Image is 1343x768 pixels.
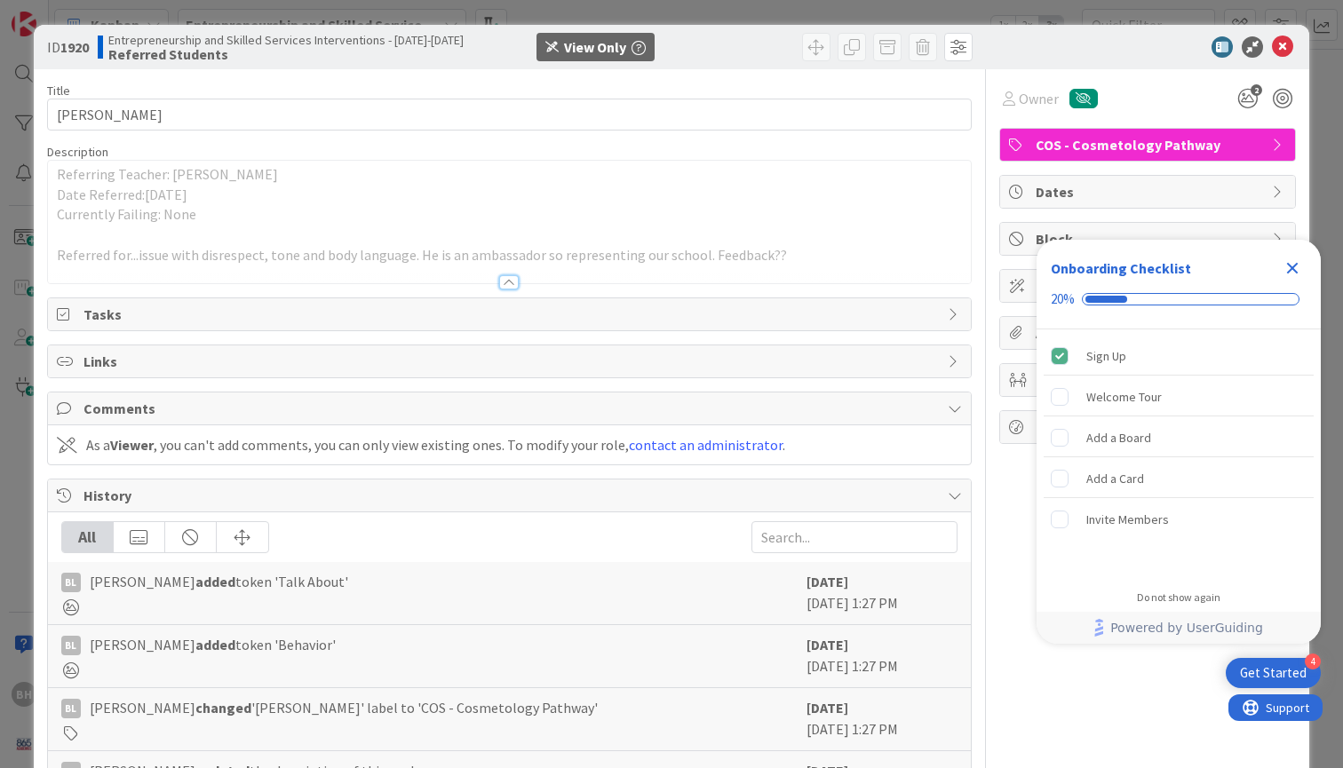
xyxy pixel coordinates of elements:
[195,573,235,590] b: added
[1226,658,1321,688] div: Open Get Started checklist, remaining modules: 4
[61,573,81,592] div: BL
[1044,377,1314,416] div: Welcome Tour is incomplete.
[1240,664,1307,682] div: Get Started
[47,36,89,58] span: ID
[807,636,848,653] b: [DATE]
[1036,228,1263,249] span: Block
[37,3,81,24] span: Support
[57,164,962,185] p: Referring Teacher: [PERSON_NAME]
[47,83,70,99] label: Title
[195,699,251,717] b: changed
[83,304,939,325] span: Tasks
[1278,254,1307,282] div: Close Checklist
[195,636,235,653] b: added
[1051,291,1075,307] div: 20%
[807,634,958,678] div: [DATE] 1:27 PM
[1019,88,1059,109] span: Owner
[1086,427,1151,448] div: Add a Board
[47,99,972,131] input: type card name here...
[57,204,962,225] p: Currently Failing: None
[90,571,348,592] span: [PERSON_NAME] token 'Talk About'
[1086,345,1126,367] div: Sign Up
[1044,336,1314,376] div: Sign Up is complete.
[86,434,785,455] div: As a , you can't add comments, you can only view existing ones. To modify your role, .
[1110,617,1263,638] span: Powered by UserGuiding
[1045,612,1312,644] a: Powered by UserGuiding
[61,699,81,718] div: BL
[1044,418,1314,457] div: Add a Board is incomplete.
[1037,240,1321,644] div: Checklist Container
[108,47,464,61] b: Referred Students
[61,636,81,655] div: BL
[751,521,958,553] input: Search...
[564,36,626,58] div: View Only
[110,436,154,454] b: Viewer
[90,634,336,655] span: [PERSON_NAME] token 'Behavior'
[1305,653,1321,669] div: 4
[83,351,939,372] span: Links
[807,573,848,590] b: [DATE]
[1086,468,1144,489] div: Add a Card
[1051,257,1191,279] div: Onboarding Checklist
[1037,612,1321,644] div: Footer
[57,245,962,265] p: Referred for...issue with disrespect, tone and body language. He is an ambassador so representing...
[807,699,848,717] b: [DATE]
[1036,134,1263,155] span: COS - Cosmetology Pathway
[83,398,939,419] span: Comments
[47,144,108,160] span: Description
[60,38,89,56] b: 1920
[90,697,598,718] span: [PERSON_NAME] '[PERSON_NAME]' label to 'COS - Cosmetology Pathway'
[83,485,939,506] span: History
[108,33,464,47] span: Entrepreneurship and Skilled Services Interventions - [DATE]-[DATE]
[1251,84,1262,96] span: 2
[1036,181,1263,202] span: Dates
[1086,509,1169,530] div: Invite Members
[62,522,114,552] div: All
[1051,291,1307,307] div: Checklist progress: 20%
[629,436,783,454] a: contact an administrator
[1086,386,1162,408] div: Welcome Tour
[1044,500,1314,539] div: Invite Members is incomplete.
[57,185,962,205] p: Date Referred:[DATE]
[1044,459,1314,498] div: Add a Card is incomplete.
[1137,590,1220,605] div: Do not show again
[807,697,958,741] div: [DATE] 1:27 PM
[1037,329,1321,579] div: Checklist items
[807,571,958,615] div: [DATE] 1:27 PM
